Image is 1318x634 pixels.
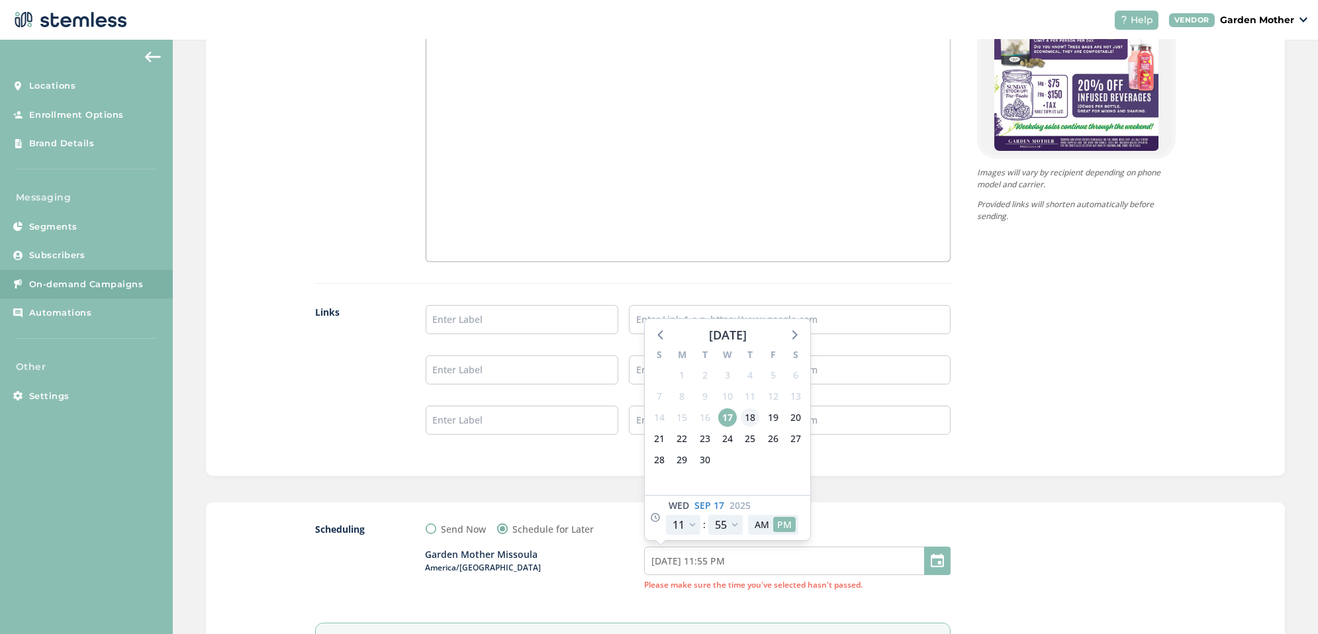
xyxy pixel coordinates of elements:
[29,79,76,93] span: Locations
[29,278,144,291] span: On-demand Campaigns
[1131,13,1153,27] span: Help
[650,430,669,448] span: Sunday, September 21, 2025
[29,390,70,403] span: Settings
[764,387,782,406] span: Friday, September 12, 2025
[696,451,714,469] span: Tuesday, September 30, 2025
[1169,13,1215,27] div: VENDOR
[673,430,691,448] span: Monday, September 22, 2025
[1252,570,1318,634] iframe: Chat Widget
[714,498,724,512] span: 17
[786,408,805,427] span: Saturday, September 20, 2025
[29,137,95,150] span: Brand Details
[786,430,805,448] span: Saturday, September 27, 2025
[315,522,399,536] label: Scheduling
[764,366,782,385] span: Friday, September 5, 2025
[694,347,716,365] div: T
[426,562,645,574] span: America/[GEOGRAPHIC_DATA]
[741,408,759,427] span: Thursday, September 18, 2025
[29,306,92,320] span: Automations
[718,366,737,385] span: Wednesday, September 3, 2025
[29,249,85,262] span: Subscribers
[426,548,645,574] label: Garden Mother Missoula
[730,498,751,512] span: 2025
[145,52,161,62] img: icon-arrow-back-accent-c549486e.svg
[673,451,691,469] span: Monday, September 29, 2025
[716,347,739,365] div: W
[977,199,1176,222] p: Provided links will shorten automatically before sending.
[629,406,951,435] input: Enter Link 3 e.g. https://www.google.com
[673,387,691,406] span: Monday, September 8, 2025
[644,547,951,575] input: MM/DD/YYYY
[764,408,782,427] span: Friday, September 19, 2025
[696,408,714,427] span: Tuesday, September 16, 2025
[741,366,759,385] span: Thursday, September 4, 2025
[761,347,784,365] div: F
[703,518,706,531] span: :
[694,498,711,512] span: Sep
[696,366,714,385] span: Tuesday, September 2, 2025
[650,451,669,469] span: Sunday, September 28, 2025
[1220,13,1294,27] p: Garden Mother
[629,305,951,334] input: Enter Link 1 e.g. https://www.google.com
[669,498,689,512] span: Wed
[786,366,805,385] span: Saturday, September 6, 2025
[718,408,737,427] span: Wednesday, September 17, 2025
[426,355,619,385] input: Enter Label
[650,408,669,427] span: Sunday, September 14, 2025
[696,430,714,448] span: Tuesday, September 23, 2025
[709,326,747,344] div: [DATE]
[315,305,399,456] label: Links
[696,387,714,406] span: Tuesday, September 9, 2025
[718,430,737,448] span: Wednesday, September 24, 2025
[718,387,737,406] span: Wednesday, September 10, 2025
[671,347,693,365] div: M
[751,517,773,532] button: AM
[29,220,77,234] span: Segments
[773,517,796,532] button: PM
[11,7,127,33] img: logo-dark-0685b13c.svg
[673,408,691,427] span: Monday, September 15, 2025
[426,305,619,334] input: Enter Label
[673,366,691,385] span: Monday, September 1, 2025
[741,430,759,448] span: Thursday, September 25, 2025
[648,347,671,365] div: S
[1120,16,1128,24] img: icon-help-white-03924b79.svg
[784,347,807,365] div: S
[29,109,124,122] span: Enrollment Options
[764,430,782,448] span: Friday, September 26, 2025
[644,579,863,591] div: Please make sure the time you've selected hasn't passed.
[629,355,951,385] input: Enter Link 2 e.g. https://www.google.com
[977,167,1176,191] p: Images will vary by recipient depending on phone model and carrier.
[650,387,669,406] span: Sunday, September 7, 2025
[426,406,619,435] input: Enter Label
[442,522,487,536] label: Send Now
[786,387,805,406] span: Saturday, September 13, 2025
[739,347,761,365] div: T
[741,387,759,406] span: Thursday, September 11, 2025
[1299,17,1307,23] img: icon_down-arrow-small-66adaf34.svg
[513,522,594,536] label: Schedule for Later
